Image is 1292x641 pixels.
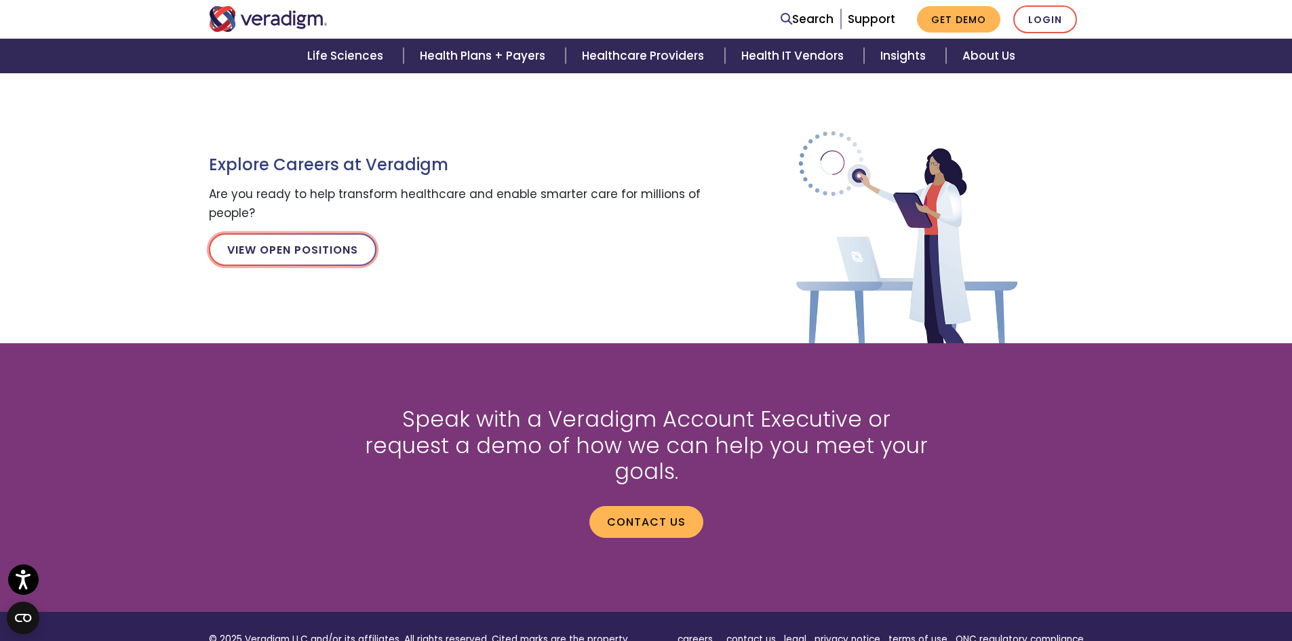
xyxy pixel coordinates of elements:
[781,10,834,28] a: Search
[209,155,711,175] h3: Explore Careers at Veradigm
[1013,5,1077,33] a: Login
[209,185,711,222] p: Are you ready to help transform healthcare and enable smarter care for millions of people?
[209,6,328,32] img: Veradigm logo
[589,506,703,537] a: Contact us
[358,406,935,484] h2: Speak with a Veradigm Account Executive or request a demo of how we can help you meet your goals.
[917,6,1000,33] a: Get Demo
[7,602,39,634] button: Open CMP widget
[946,39,1032,73] a: About Us
[404,39,566,73] a: Health Plans + Payers
[291,39,404,73] a: Life Sciences
[566,39,724,73] a: Healthcare Providers
[209,233,376,266] a: View Open Positions
[864,39,946,73] a: Insights
[725,39,864,73] a: Health IT Vendors
[848,11,895,27] a: Support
